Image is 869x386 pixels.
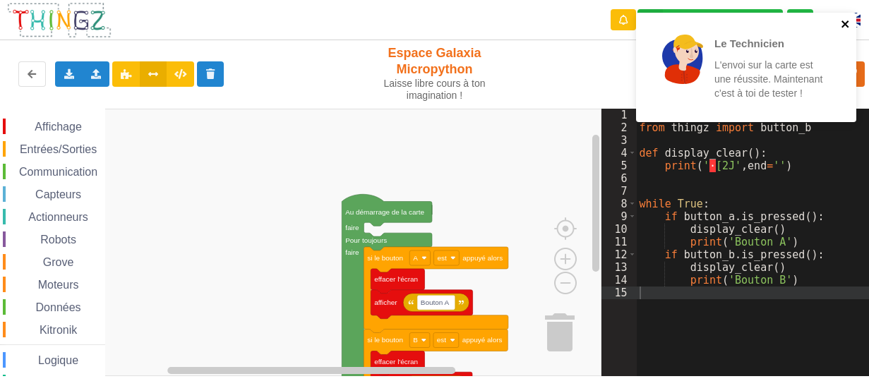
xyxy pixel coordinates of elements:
text: appuyé alors [462,254,503,262]
div: 11 [601,236,637,248]
text: faire [345,248,359,256]
div: 5 [601,159,637,172]
p: Le Technicien [714,36,825,51]
span: Communication [17,166,100,178]
div: Laisse libre cours à ton imagination ! [362,78,508,102]
div: 7 [601,185,637,198]
div: Ta base fonctionne bien ! [637,9,783,31]
span: Robots [38,234,78,246]
span: Moteurs [36,279,81,291]
text: faire [345,224,359,231]
span: Actionneurs [26,211,90,223]
div: 14 [601,274,637,287]
text: Au démarrage de la carte [345,208,424,216]
p: L'envoi sur la carte est une réussite. Maintenant c'est à toi de tester ! [714,58,825,100]
span: Grove [41,256,76,268]
div: 3 [601,134,637,147]
text: si le bouton [367,336,403,344]
div: 4 [601,147,637,159]
text: appuyé alors [462,336,503,344]
div: 15 [601,287,637,299]
div: 2 [601,121,637,134]
text: est [437,254,446,262]
span: Données [34,301,83,313]
button: close [841,18,851,32]
span: Capteurs [33,188,83,200]
text: effacer l'écran [374,275,418,283]
div: Espace Galaxia Micropython [362,45,508,102]
text: afficher [374,298,397,306]
text: A [413,254,418,262]
text: effacer l'écran [374,358,418,366]
img: thingz_logo.png [6,1,112,39]
text: B [413,336,418,344]
div: 10 [601,223,637,236]
span: Affichage [32,121,83,133]
div: 1 [601,109,637,121]
text: est [437,336,446,344]
div: 13 [601,261,637,274]
text: Bouton A [421,298,450,306]
span: Entrées/Sorties [18,143,99,155]
span: Logique [36,354,80,366]
div: 8 [601,198,637,210]
div: 12 [601,248,637,261]
span: Kitronik [37,324,79,336]
div: 9 [601,210,637,223]
text: si le bouton [367,254,403,262]
text: Pour toujours [345,236,387,243]
div: 6 [601,172,637,185]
